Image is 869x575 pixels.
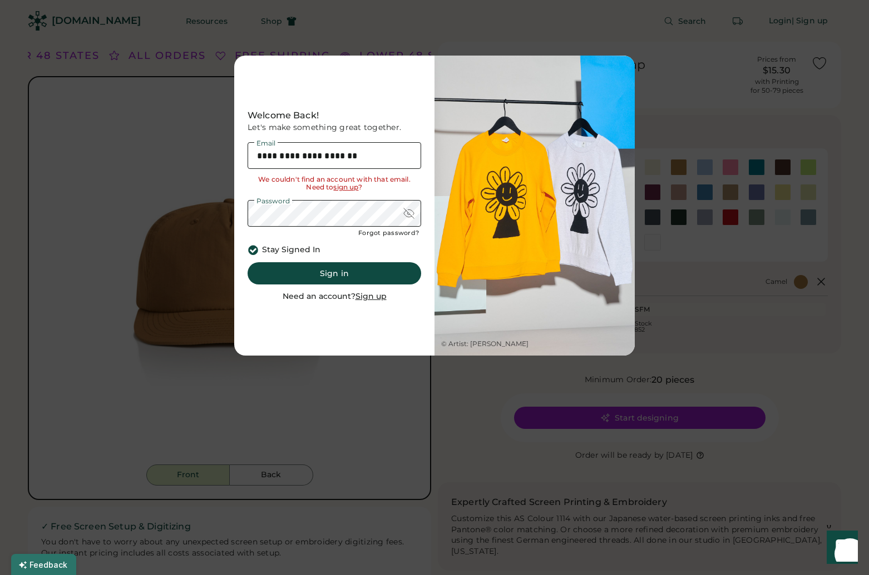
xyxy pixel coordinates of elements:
[434,56,635,356] img: Web-Rendered_Studio-51sRGB.jpg
[254,140,278,147] div: Email
[248,262,421,284] button: Sign in
[355,291,387,301] u: Sign up
[248,109,421,122] div: Welcome Back!
[248,176,421,191] div: We couldn't find an account with that email. Need to ?
[254,198,292,204] div: Password
[283,291,387,302] div: Need an account?
[358,229,419,238] div: Forgot password?
[262,244,320,256] div: Stay Signed In
[816,525,864,573] iframe: Front Chat
[333,183,358,191] u: sign up
[248,122,421,133] div: Let's make something great together.
[441,339,529,349] div: © Artist: [PERSON_NAME]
